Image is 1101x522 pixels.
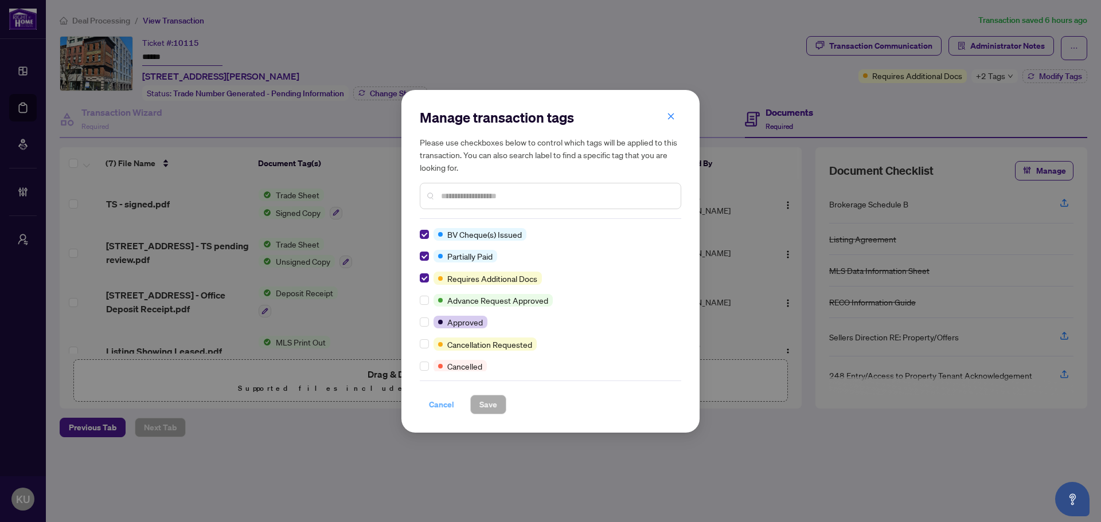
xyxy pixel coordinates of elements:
[447,316,483,328] span: Approved
[447,338,532,351] span: Cancellation Requested
[447,360,482,372] span: Cancelled
[420,108,681,127] h2: Manage transaction tags
[447,272,537,285] span: Requires Additional Docs
[420,136,681,174] h5: Please use checkboxes below to control which tags will be applied to this transaction. You can al...
[447,250,493,262] span: Partially Paid
[447,228,522,241] span: BV Cheque(s) Issued
[1055,482,1090,516] button: Open asap
[667,112,675,120] span: close
[420,395,463,414] button: Cancel
[429,395,454,414] span: Cancel
[447,294,548,307] span: Advance Request Approved
[470,395,506,414] button: Save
